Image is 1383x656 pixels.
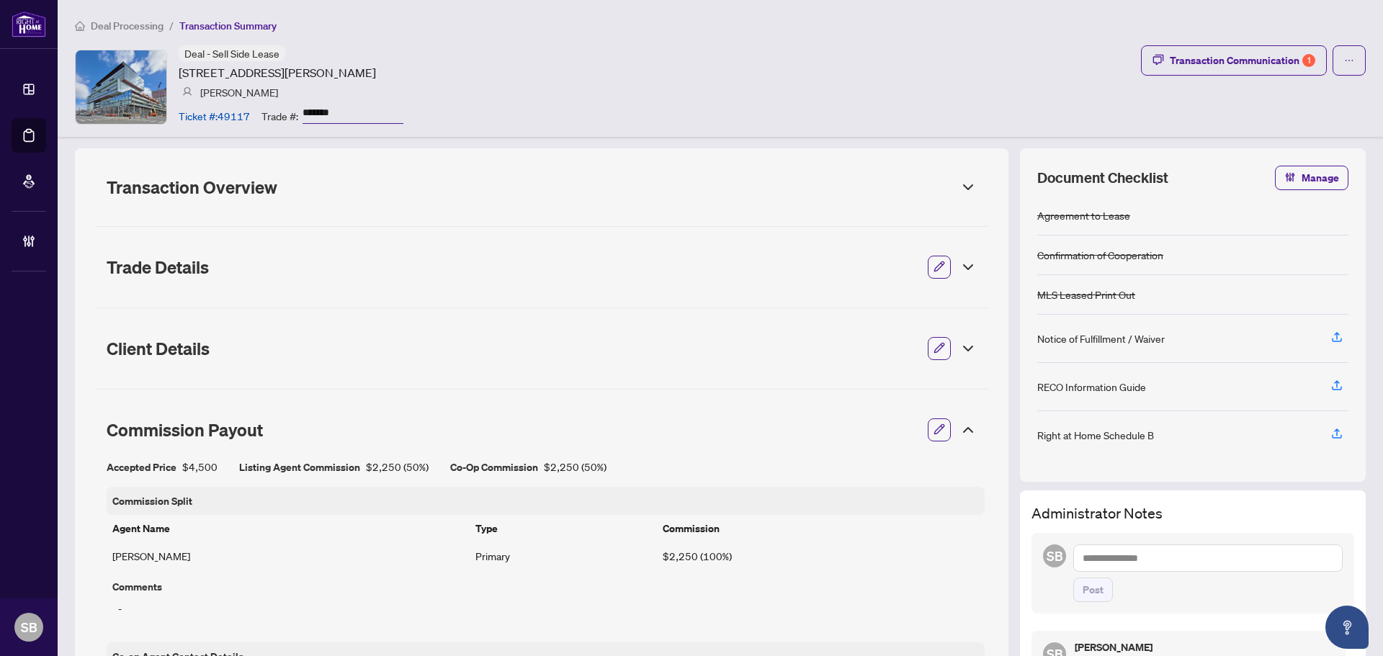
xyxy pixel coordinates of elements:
[1302,54,1315,67] div: 1
[200,84,278,100] article: [PERSON_NAME]
[182,87,192,97] img: svg%3e
[1031,502,1354,524] h3: Administrator Notes
[470,515,657,542] th: Type
[657,542,985,570] td: $2,250 (100%)
[184,47,279,60] span: Deal - Sell Side Lease
[1275,166,1348,190] button: Manage
[239,459,429,475] div: $2,250 ( 50% )
[112,595,979,622] div: -
[1037,427,1154,443] div: Right at Home Schedule B
[112,578,979,595] article: Comments
[1037,379,1146,395] div: RECO Information Guide
[1325,606,1369,649] button: Open asap
[107,459,176,475] article: Accepted Price
[112,493,192,509] article: Commission Split
[450,459,607,475] div: $2,250 ( 50% )
[76,50,166,124] img: IMG-C12283896_1.jpg
[107,176,277,198] span: Transaction Overview
[95,169,988,206] div: Transaction Overview
[1037,247,1163,263] div: Confirmation of Cooperation
[450,459,538,475] article: Co-Op Commission
[21,617,37,637] span: SB
[107,256,209,278] span: Trade Details
[1170,49,1315,72] div: Transaction Communication
[1141,45,1327,76] button: Transaction Communication1
[1037,168,1168,188] span: Document Checklist
[179,64,376,81] article: [STREET_ADDRESS][PERSON_NAME]
[107,338,210,359] span: Client Details
[107,515,470,542] th: Agent Name
[107,542,470,570] td: [PERSON_NAME]
[1344,55,1354,66] span: ellipsis
[95,247,988,287] div: Trade Details
[107,419,263,441] span: Commission Payout
[1302,166,1339,189] span: Manage
[179,108,250,124] article: Ticket #: 49117
[12,11,46,37] img: logo
[179,19,277,32] span: Transaction Summary
[1037,331,1165,346] div: Notice of Fulfillment / Waiver
[239,459,360,475] article: Listing Agent Commission
[1073,578,1113,602] button: Post
[1037,287,1135,302] div: MLS Leased Print Out
[169,17,174,34] li: /
[1047,546,1063,566] span: SB
[1037,207,1130,223] div: Agreement to Lease
[95,410,988,450] div: Commission Payout
[470,542,657,570] td: Primary
[107,459,218,475] div: $4,500
[95,328,988,369] div: Client Details
[75,21,85,31] span: home
[657,515,985,542] th: Commission
[1075,642,1334,652] h5: [PERSON_NAME]
[261,108,298,124] article: Trade #:
[91,19,164,32] span: Deal Processing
